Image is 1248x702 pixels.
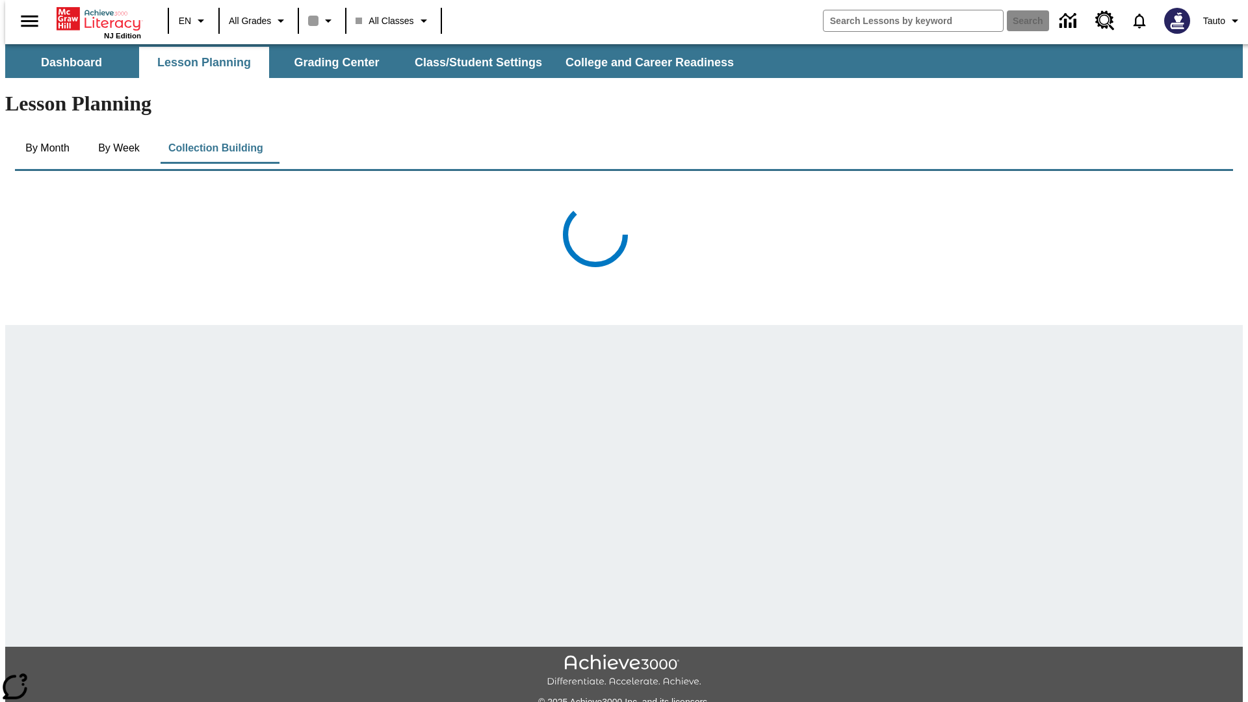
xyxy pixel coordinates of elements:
[1164,8,1190,34] img: Avatar
[1156,4,1198,38] button: Select a new avatar
[5,47,746,78] div: SubNavbar
[10,2,49,40] button: Open side menu
[104,32,141,40] span: NJ Edition
[158,133,274,164] button: Collection Building
[15,133,80,164] button: By Month
[555,47,744,78] button: College and Career Readiness
[350,9,436,32] button: Class: All Classes, Select your class
[86,133,151,164] button: By Week
[139,47,269,78] button: Lesson Planning
[404,47,552,78] button: Class/Student Settings
[547,655,701,688] img: Achieve3000 Differentiate Accelerate Achieve
[1198,9,1248,32] button: Profile/Settings
[1087,3,1123,38] a: Resource Center, Will open in new tab
[824,10,1003,31] input: search field
[173,9,214,32] button: Language: EN, Select a language
[356,14,413,28] span: All Classes
[224,9,294,32] button: Grade: All Grades, Select a grade
[1203,14,1225,28] span: Tauto
[1052,3,1087,39] a: Data Center
[229,14,271,28] span: All Grades
[5,44,1243,78] div: SubNavbar
[6,47,136,78] button: Dashboard
[1123,4,1156,38] a: Notifications
[272,47,402,78] button: Grading Center
[57,6,141,32] a: Home
[57,5,141,40] div: Home
[5,92,1243,116] h1: Lesson Planning
[179,14,191,28] span: EN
